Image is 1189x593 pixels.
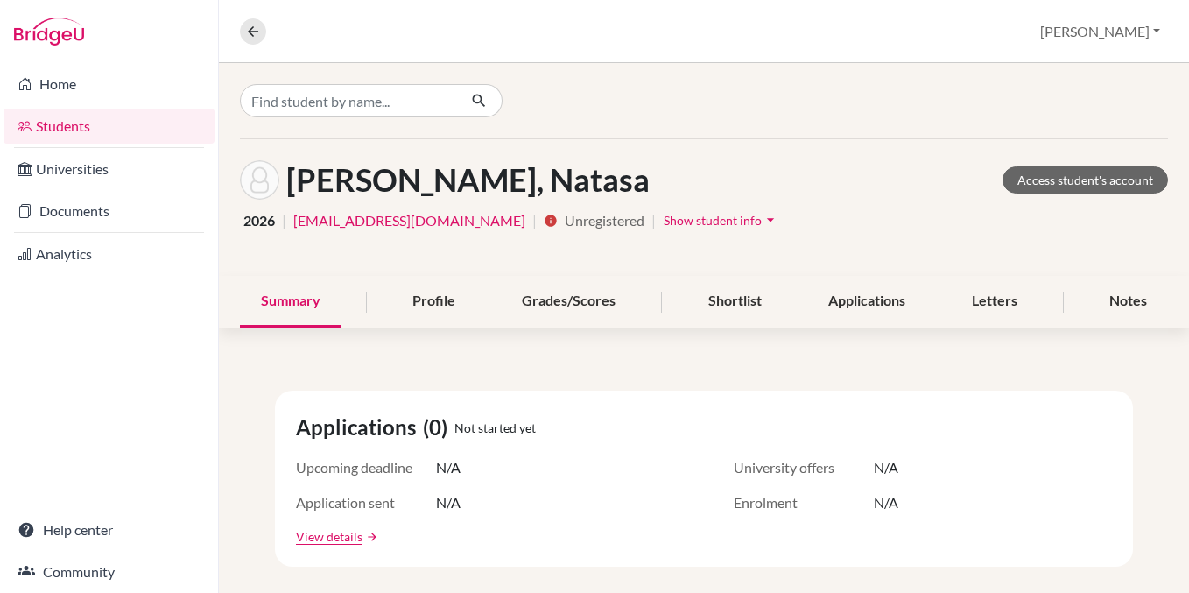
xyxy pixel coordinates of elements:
[240,276,341,328] div: Summary
[243,210,275,231] span: 2026
[762,211,779,229] i: arrow_drop_down
[734,457,874,478] span: University offers
[807,276,926,328] div: Applications
[296,457,436,478] span: Upcoming deadline
[296,492,436,513] span: Application sent
[391,276,476,328] div: Profile
[286,161,650,199] h1: [PERSON_NAME], Natasa
[565,210,644,231] span: Unregistered
[296,412,423,443] span: Applications
[4,152,215,187] a: Universities
[1032,15,1168,48] button: [PERSON_NAME]
[436,457,461,478] span: N/A
[4,554,215,589] a: Community
[362,531,378,543] a: arrow_forward
[4,109,215,144] a: Students
[240,84,457,117] input: Find student by name...
[532,210,537,231] span: |
[544,214,558,228] i: info
[687,276,783,328] div: Shortlist
[4,67,215,102] a: Home
[4,512,215,547] a: Help center
[240,160,279,200] img: Natasa Kostilnikova's avatar
[874,492,898,513] span: N/A
[1003,166,1168,194] a: Access student's account
[734,492,874,513] span: Enrolment
[293,210,525,231] a: [EMAIL_ADDRESS][DOMAIN_NAME]
[1088,276,1168,328] div: Notes
[454,419,536,437] span: Not started yet
[664,213,762,228] span: Show student info
[423,412,454,443] span: (0)
[4,194,215,229] a: Documents
[651,210,656,231] span: |
[501,276,637,328] div: Grades/Scores
[282,210,286,231] span: |
[4,236,215,272] a: Analytics
[951,276,1038,328] div: Letters
[296,527,362,546] a: View details
[874,457,898,478] span: N/A
[663,207,780,234] button: Show student infoarrow_drop_down
[14,18,84,46] img: Bridge-U
[436,492,461,513] span: N/A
